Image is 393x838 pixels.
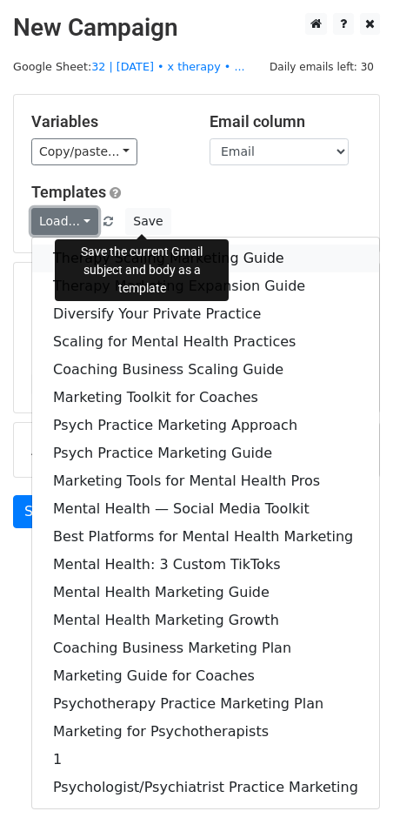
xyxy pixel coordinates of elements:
[32,607,379,634] a: Mental Health Marketing Growth
[263,57,380,77] span: Daily emails left: 30
[32,774,379,801] a: Psychologist/Psychiatrist Practice Marketing
[32,467,379,495] a: Marketing Tools for Mental Health Pros
[125,208,170,235] button: Save
[210,112,362,131] h5: Email column
[32,439,379,467] a: Psych Practice Marketing Guide
[32,690,379,718] a: Psychotherapy Practice Marketing Plan
[13,495,70,528] a: Send
[32,272,379,300] a: Therapy Marketing Expansion Guide
[32,718,379,746] a: Marketing for Psychotherapists
[31,183,106,201] a: Templates
[13,13,380,43] h2: New Campaign
[31,138,137,165] a: Copy/paste...
[263,60,380,73] a: Daily emails left: 30
[32,634,379,662] a: Coaching Business Marketing Plan
[13,60,245,73] small: Google Sheet:
[32,551,379,579] a: Mental Health: 3 Custom TikToks
[55,239,229,301] div: Save the current Gmail subject and body as a template
[32,245,379,272] a: Therapy Scaling Marketing Guide
[32,384,379,412] a: Marketing Toolkit for Coaches
[32,328,379,356] a: Scaling for Mental Health Practices
[32,662,379,690] a: Marketing Guide for Coaches
[32,412,379,439] a: Psych Practice Marketing Approach
[32,746,379,774] a: 1
[31,112,183,131] h5: Variables
[32,495,379,523] a: Mental Health — Social Media Toolkit
[91,60,244,73] a: 32 | [DATE] • x therapy • ...
[32,356,379,384] a: Coaching Business Scaling Guide
[32,523,379,551] a: Best Platforms for Mental Health Marketing
[32,579,379,607] a: Mental Health Marketing Guide
[32,300,379,328] a: Diversify Your Private Practice
[31,208,98,235] a: Load...
[306,754,393,838] iframe: Chat Widget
